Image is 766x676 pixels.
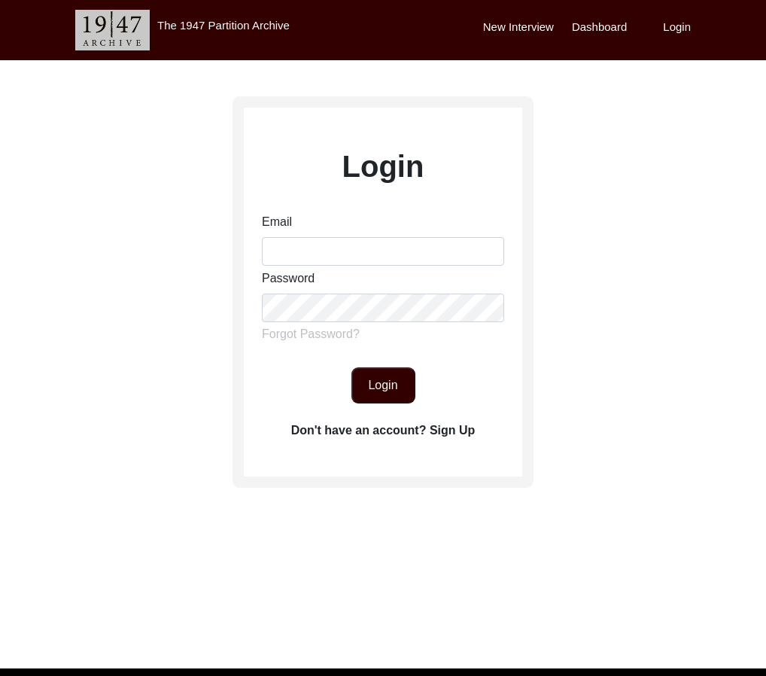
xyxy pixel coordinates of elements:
[262,325,360,343] label: Forgot Password?
[351,367,415,403] button: Login
[572,19,627,36] label: Dashboard
[75,10,150,50] img: header-logo.png
[157,19,290,32] label: The 1947 Partition Archive
[262,269,315,288] label: Password
[291,422,476,440] label: Don't have an account? Sign Up
[663,19,691,36] label: Login
[483,19,554,36] label: New Interview
[342,144,424,189] label: Login
[262,213,292,231] label: Email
